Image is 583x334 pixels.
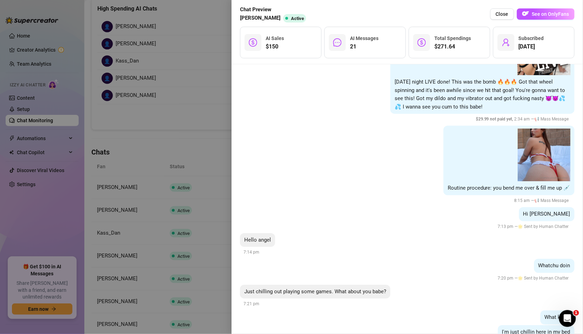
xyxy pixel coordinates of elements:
span: Close [496,11,508,17]
span: 2:34 am — [476,117,571,122]
span: 21 [350,42,378,51]
span: message [333,38,342,47]
span: Active [291,16,304,21]
span: 📢 Mass Message [535,198,569,203]
span: 📢 Mass Message [535,117,569,122]
span: $150 [266,42,284,51]
span: Whatchu doin [538,262,570,269]
span: $271.64 [434,42,471,51]
span: [PERSON_NAME] [240,14,280,22]
span: user-add [502,38,510,47]
img: media [518,129,570,181]
span: What kind? [545,314,570,320]
span: Routine procedure: you bend me over & fill me up 💉 [448,185,570,191]
button: Close [490,8,514,20]
span: Hi [PERSON_NAME] [523,211,570,217]
span: Subscribed [519,35,544,41]
span: 7:14 pm [244,250,259,255]
span: [DATE] [519,42,544,51]
span: Hello angel [244,237,271,243]
button: OFSee on OnlyFans [517,8,575,20]
span: Just chilling out playing some games. What about you babe? [244,288,386,295]
span: 7:13 pm — [498,224,571,229]
span: dollar [249,38,257,47]
span: 1 [574,310,579,316]
span: Chat Preview [240,6,309,14]
span: AI Messages [350,35,378,41]
span: AI Sales [266,35,284,41]
span: See on OnlyFans [532,11,569,17]
span: dollar [417,38,426,47]
span: 7:21 pm [244,301,259,306]
span: 7:20 pm — [498,276,571,281]
span: 8:15 am — [514,198,571,203]
img: OF [522,10,529,17]
iframe: Intercom live chat [559,310,576,327]
span: Total Spendings [434,35,471,41]
span: 🌟 Sent by Human Chatter [518,276,569,281]
span: 🌟 Sent by Human Chatter [518,224,569,229]
span: $ 29.99 not paid yet , [476,117,514,122]
button: 2 [547,70,552,71]
span: [DATE] night LIVE done! This was the bomb 🔥🔥🔥 Got that wheel spinning and it's been awhile since ... [395,79,566,110]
